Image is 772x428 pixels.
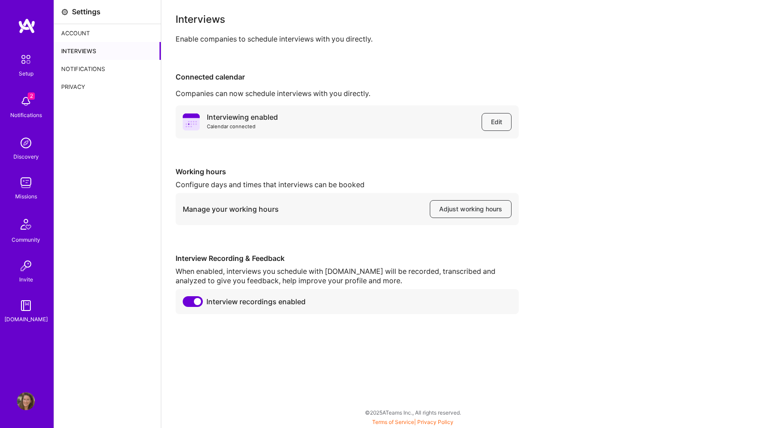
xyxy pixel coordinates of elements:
a: User Avatar [15,392,37,410]
img: bell [17,92,35,110]
div: Working hours [176,167,519,176]
div: Discovery [13,152,39,161]
img: Community [15,214,37,235]
img: Invite [17,257,35,275]
div: Community [12,235,40,244]
div: Connected calendar [176,72,758,82]
i: icon Settings [61,8,68,16]
i: icon PurpleCalendar [183,113,200,130]
div: Enable companies to schedule interviews with you directly. [176,34,758,44]
div: Interview Recording & Feedback [176,254,519,263]
div: Settings [72,7,101,17]
div: © 2025 ATeams Inc., All rights reserved. [54,401,772,424]
div: Interviews [54,42,161,60]
div: Interviews [176,14,758,24]
img: discovery [17,134,35,152]
img: logo [18,18,36,34]
img: guide book [17,297,35,315]
span: 2 [28,92,35,100]
img: User Avatar [17,392,35,410]
div: Notifications [10,110,42,120]
div: Companies can now schedule interviews with you directly. [176,89,758,98]
span: Interview recordings enabled [206,297,306,306]
span: | [372,419,453,425]
div: Invite [19,275,33,284]
a: Privacy Policy [417,419,453,425]
span: Edit [491,117,502,126]
a: Terms of Service [372,419,414,425]
span: Adjust working hours [439,205,502,214]
img: setup [17,50,35,69]
img: teamwork [17,174,35,192]
div: Configure days and times that interviews can be booked [176,180,519,189]
div: Notifications [54,60,161,78]
div: When enabled, interviews you schedule with [DOMAIN_NAME] will be recorded, transcribed and analyz... [176,267,519,285]
div: Privacy [54,78,161,96]
button: Adjust working hours [430,200,512,218]
div: Manage your working hours [183,205,279,214]
div: Account [54,24,161,42]
button: Edit [482,113,512,131]
div: Missions [15,192,37,201]
div: Interviewing enabled [207,113,278,122]
div: Calendar connected [207,122,278,131]
div: Setup [19,69,34,78]
div: [DOMAIN_NAME] [4,315,48,324]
